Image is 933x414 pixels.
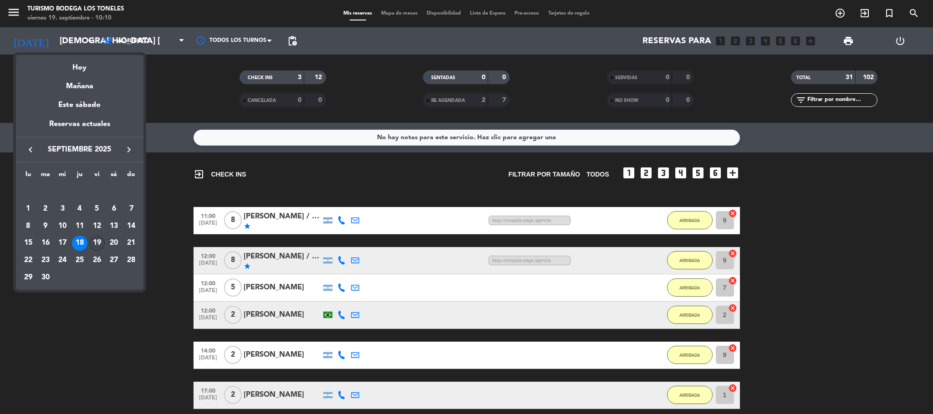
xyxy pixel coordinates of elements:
td: 1 de septiembre de 2025 [20,200,37,217]
div: 2 [38,201,53,217]
div: 20 [106,236,122,251]
div: 4 [72,201,87,217]
td: 30 de septiembre de 2025 [37,269,54,286]
td: 23 de septiembre de 2025 [37,252,54,269]
td: 28 de septiembre de 2025 [122,252,140,269]
button: keyboard_arrow_left [22,144,39,156]
td: 27 de septiembre de 2025 [106,252,123,269]
td: 11 de septiembre de 2025 [71,217,88,235]
td: 21 de septiembre de 2025 [122,235,140,252]
div: 10 [55,218,70,234]
td: 13 de septiembre de 2025 [106,217,123,235]
th: miércoles [54,169,71,183]
td: 26 de septiembre de 2025 [88,252,106,269]
div: Mañana [16,74,143,92]
div: Hoy [16,55,143,74]
div: 22 [20,252,36,268]
div: 12 [89,218,105,234]
i: keyboard_arrow_left [25,144,36,155]
div: 25 [72,252,87,268]
div: 14 [123,218,139,234]
div: Este sábado [16,92,143,118]
div: 7 [123,201,139,217]
td: 25 de septiembre de 2025 [71,252,88,269]
td: 2 de septiembre de 2025 [37,200,54,217]
td: 15 de septiembre de 2025 [20,235,37,252]
div: 6 [106,201,122,217]
div: 28 [123,252,139,268]
th: lunes [20,169,37,183]
td: 24 de septiembre de 2025 [54,252,71,269]
div: 1 [20,201,36,217]
div: 21 [123,236,139,251]
td: 9 de septiembre de 2025 [37,217,54,235]
div: 30 [38,270,53,285]
button: keyboard_arrow_right [121,144,137,156]
td: 5 de septiembre de 2025 [88,200,106,217]
td: 16 de septiembre de 2025 [37,235,54,252]
th: viernes [88,169,106,183]
td: 18 de septiembre de 2025 [71,235,88,252]
th: domingo [122,169,140,183]
div: 16 [38,236,53,251]
div: 13 [106,218,122,234]
td: 19 de septiembre de 2025 [88,235,106,252]
div: 11 [72,218,87,234]
td: 12 de septiembre de 2025 [88,217,106,235]
div: 24 [55,252,70,268]
i: keyboard_arrow_right [123,144,134,155]
th: martes [37,169,54,183]
span: septiembre 2025 [39,144,121,156]
div: 17 [55,236,70,251]
div: Reservas actuales [16,118,143,137]
div: 15 [20,236,36,251]
td: SEP. [20,183,140,201]
td: 14 de septiembre de 2025 [122,217,140,235]
th: jueves [71,169,88,183]
td: 29 de septiembre de 2025 [20,269,37,286]
div: 27 [106,252,122,268]
td: 17 de septiembre de 2025 [54,235,71,252]
div: 5 [89,201,105,217]
td: 7 de septiembre de 2025 [122,200,140,217]
div: 19 [89,236,105,251]
div: 18 [72,236,87,251]
div: 8 [20,218,36,234]
td: 22 de septiembre de 2025 [20,252,37,269]
div: 26 [89,252,105,268]
td: 6 de septiembre de 2025 [106,200,123,217]
th: sábado [106,169,123,183]
td: 3 de septiembre de 2025 [54,200,71,217]
div: 23 [38,252,53,268]
td: 20 de septiembre de 2025 [106,235,123,252]
td: 4 de septiembre de 2025 [71,200,88,217]
td: 8 de septiembre de 2025 [20,217,37,235]
div: 3 [55,201,70,217]
div: 9 [38,218,53,234]
td: 10 de septiembre de 2025 [54,217,71,235]
div: 29 [20,270,36,285]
